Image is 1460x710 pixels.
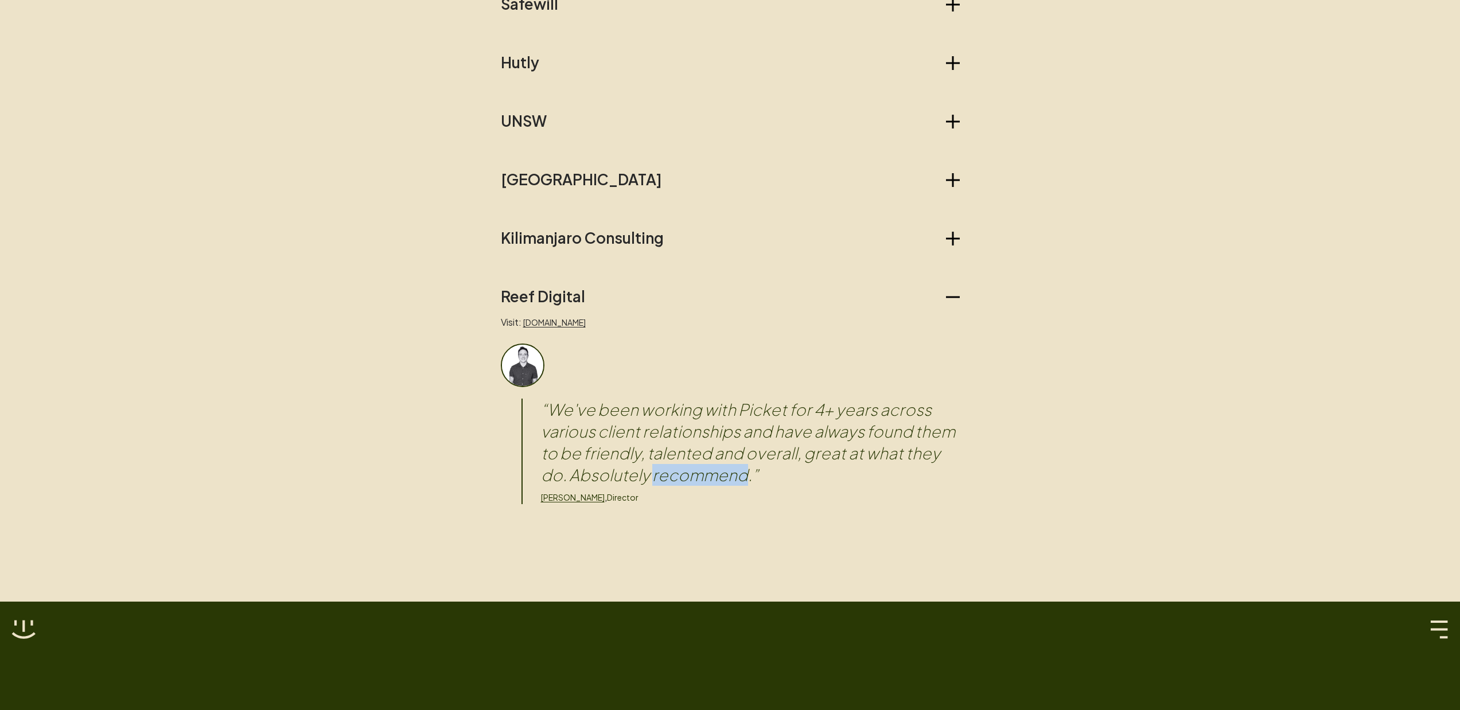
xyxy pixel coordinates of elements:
button: UNSW [501,112,960,130]
h2: [GEOGRAPHIC_DATA] [501,170,662,189]
button: [GEOGRAPHIC_DATA] [501,170,960,189]
blockquote: “ We've been working with Picket for 4+ years across various client relationships and have always... [541,399,960,486]
p: Director [607,491,638,504]
button: Kilimanjaro Consulting [501,229,960,247]
button: Hutly [501,53,960,72]
h2: Hutly [501,53,539,72]
h2: Kilimanjaro Consulting [501,229,664,247]
div: , [541,490,960,504]
h2: Reef Digital [501,287,585,306]
h2: UNSW [501,112,547,130]
a: [DOMAIN_NAME] [523,317,586,327]
p: Visit: [501,315,960,330]
button: Reef Digital [501,287,960,306]
a: [PERSON_NAME] [541,492,605,502]
img: Client headshot [501,344,544,387]
div: Reef Digital [501,306,960,504]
